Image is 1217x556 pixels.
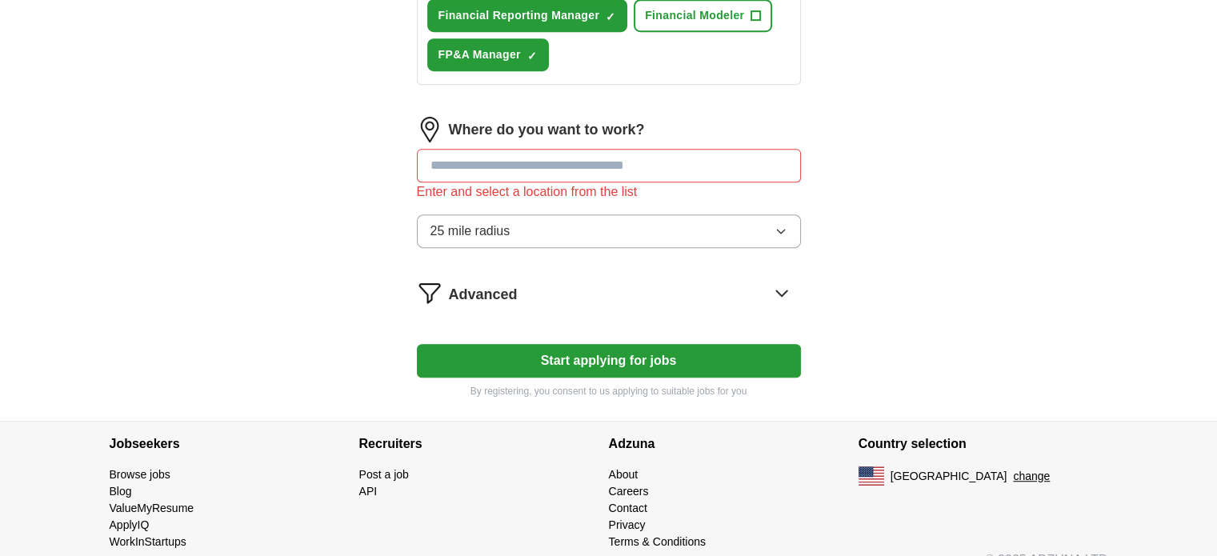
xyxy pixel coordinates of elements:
span: Advanced [449,284,518,306]
a: Contact [609,502,647,514]
a: WorkInStartups [110,535,186,548]
a: Browse jobs [110,468,170,481]
a: Blog [110,485,132,498]
img: US flag [859,466,884,486]
span: ✓ [606,10,615,23]
div: Enter and select a location from the list [417,182,801,202]
p: By registering, you consent to us applying to suitable jobs for you [417,384,801,398]
span: 25 mile radius [430,222,510,241]
button: change [1013,468,1050,485]
span: [GEOGRAPHIC_DATA] [891,468,1007,485]
span: Financial Reporting Manager [438,7,600,24]
button: FP&A Manager✓ [427,38,549,71]
a: About [609,468,639,481]
a: Terms & Conditions [609,535,706,548]
span: FP&A Manager [438,46,521,63]
h4: Country selection [859,422,1108,466]
span: ✓ [527,50,537,62]
button: Start applying for jobs [417,344,801,378]
a: ValueMyResume [110,502,194,514]
a: Post a job [359,468,409,481]
span: Financial Modeler [645,7,744,24]
a: Privacy [609,518,646,531]
a: API [359,485,378,498]
label: Where do you want to work? [449,119,645,141]
button: 25 mile radius [417,214,801,248]
img: location.png [417,117,442,142]
a: Careers [609,485,649,498]
img: filter [417,280,442,306]
a: ApplyIQ [110,518,150,531]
